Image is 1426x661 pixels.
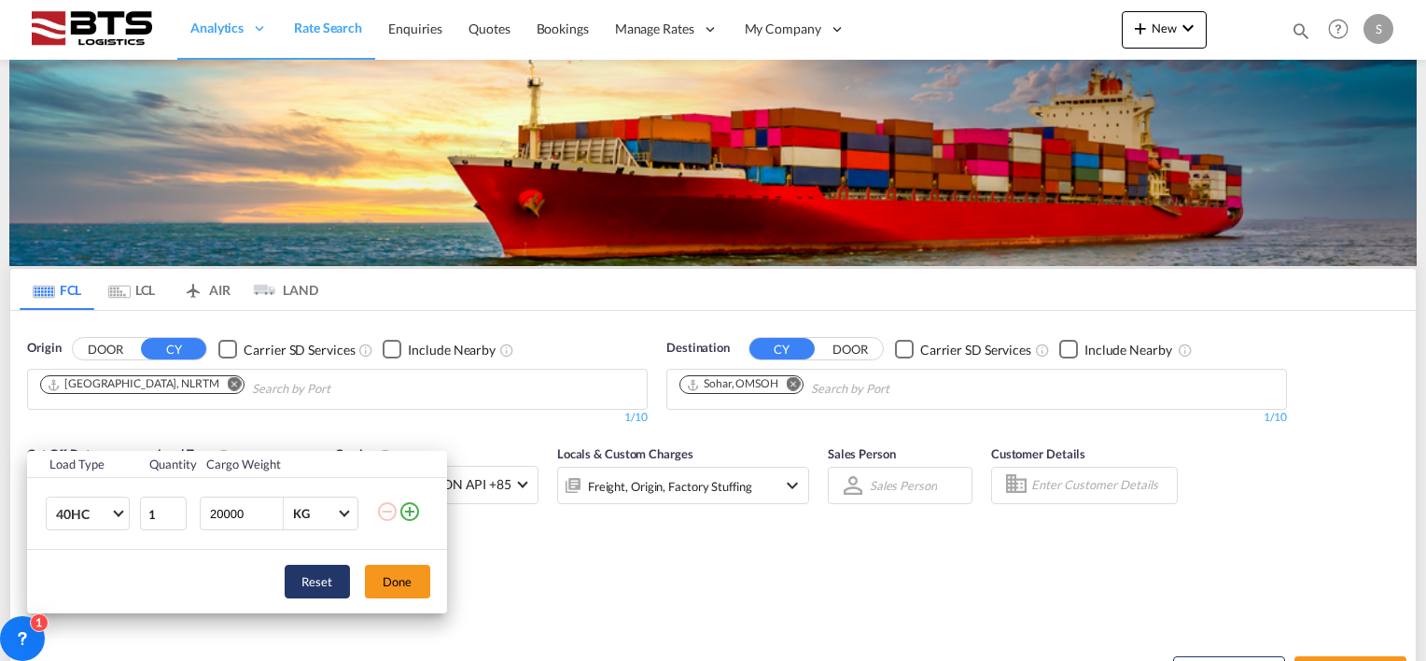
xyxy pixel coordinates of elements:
md-icon: icon-plus-circle-outline [398,500,421,523]
th: Load Type [27,451,138,478]
button: Done [365,565,430,598]
md-select: Choose: 40HC [46,497,130,530]
div: Cargo Weight [206,456,365,472]
span: 40HC [56,505,110,524]
button: Reset [285,565,350,598]
th: Quantity [138,451,196,478]
input: Enter Weight [208,498,283,529]
div: KG [293,506,310,521]
input: Qty [140,497,187,530]
md-icon: icon-minus-circle-outline [376,500,398,523]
